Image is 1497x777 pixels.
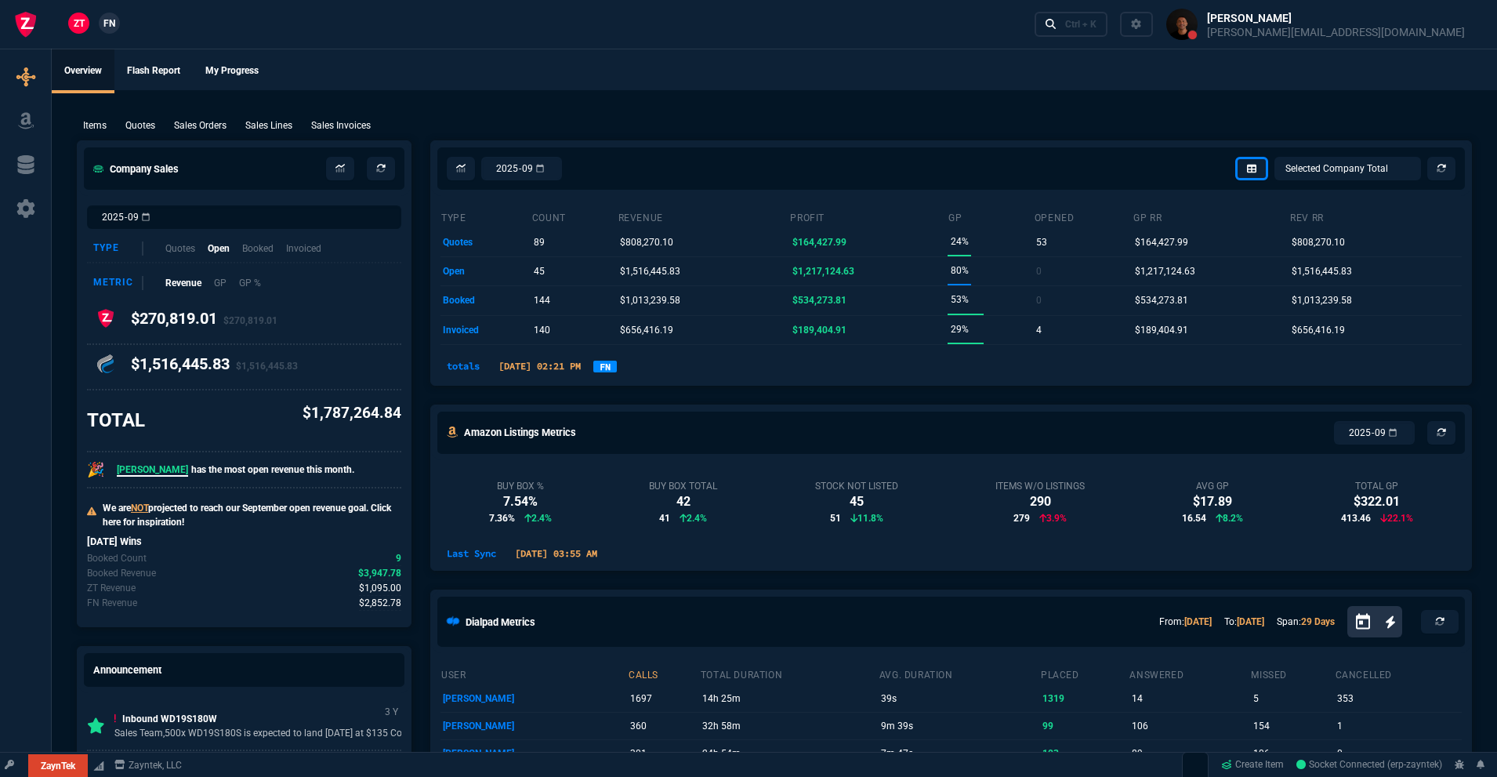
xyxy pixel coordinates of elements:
td: quotes [440,227,531,256]
div: $17.89 [1182,492,1243,511]
p: Inbound WD19S180W [114,712,430,726]
h6: [DATE] Wins [87,536,401,548]
p: Today's Booked revenue [87,566,156,580]
p: 53% [951,289,969,310]
p: 2.4% [524,511,552,525]
span: Today's zaynTek revenue [359,581,401,596]
p: Span: [1277,615,1335,629]
div: Buy Box Total [649,480,717,492]
p: spec.value [345,596,402,611]
a: Flash Report [114,49,193,93]
p: 301 [630,743,697,764]
span: 41 [659,511,670,525]
p: 89 [534,231,545,253]
p: 1697 [630,688,697,710]
p: We are projected to reach our September open revenue goal. Click here for inspiration! [103,501,401,529]
p: 3.9% [1039,511,1067,525]
h3: TOTAL [87,408,145,432]
p: $189,404.91 [1135,319,1188,341]
p: 89 [1132,743,1249,764]
p: 24h 54m [702,743,876,764]
p: spec.value [345,581,402,596]
h5: Company Sales [93,162,179,176]
p: 99 [1042,715,1126,737]
a: Overview [52,49,114,93]
p: 45 [534,260,545,282]
div: Items w/o Listings [995,480,1085,492]
h5: Announcement [93,663,161,677]
p: has the most open revenue this month. [117,463,354,477]
p: [PERSON_NAME] [443,688,625,710]
span: 51 [830,511,841,525]
p: 🎉 [87,459,104,481]
th: opened [1034,205,1133,227]
h5: Dialpad Metrics [466,615,535,630]
span: Today's Booked count [396,551,401,566]
p: $1,516,445.83 [1292,260,1352,282]
p: $1,013,239.58 [620,289,680,311]
p: $534,273.81 [792,289,846,311]
span: NOT [131,503,148,514]
p: 32h 58m [702,715,876,737]
p: [PERSON_NAME] [443,715,625,737]
p: 0 [1036,260,1042,282]
div: 45 [815,492,898,511]
a: FN [593,361,617,372]
h4: $270,819.01 [131,309,277,334]
th: GP RR [1133,205,1289,227]
p: $1,516,445.83 [620,260,680,282]
p: totals [440,359,486,373]
th: revenue [618,205,790,227]
p: GP % [239,276,261,290]
a: aB34RY17wb4SbzEwAACj [1296,758,1442,772]
p: Last Sync [440,546,502,561]
p: Booked [242,241,274,256]
a: 29 Days [1301,616,1335,627]
div: Type [93,241,143,256]
span: Socket Connected (erp-zayntek) [1296,760,1442,771]
p: 1319 [1042,688,1126,710]
div: 290 [995,492,1085,511]
th: avg. duration [879,663,1040,684]
p: 5 [1253,688,1332,710]
p: $808,270.10 [620,231,673,253]
p: 106 [1132,715,1249,737]
p: $1,787,264.84 [303,402,401,425]
p: Invoiced [286,241,321,256]
p: 53 [1036,231,1047,253]
a: msbcCompanyName [110,758,187,772]
p: Today's Fornida revenue [87,596,137,610]
span: FN [103,16,115,31]
p: Today's zaynTek revenue [87,581,136,595]
p: Sales Orders [174,118,227,133]
p: 0 [1036,289,1042,311]
p: From: [1159,615,1212,629]
p: $656,416.19 [620,319,673,341]
a: [DATE] [1237,616,1264,627]
p: $164,427.99 [792,231,846,253]
p: [PERSON_NAME] [443,743,625,764]
th: cancelled [1335,663,1462,684]
p: 9m 39s [881,715,1038,737]
p: Items [83,118,107,133]
div: 42 [649,492,717,511]
a: Create Item [1215,753,1290,777]
th: count [531,205,618,227]
p: 80% [951,260,969,281]
span: 7.36% [489,511,515,525]
p: 39s [881,688,1038,710]
p: $534,273.81 [1135,289,1188,311]
p: $808,270.10 [1292,231,1345,253]
p: 24% [951,231,969,252]
p: $164,427.99 [1135,231,1188,253]
th: user [440,663,628,684]
span: [PERSON_NAME] [117,464,188,477]
p: [DATE] 02:21 PM [492,359,587,373]
h4: $1,516,445.83 [131,354,298,379]
p: 2.4% [680,511,707,525]
p: To: [1224,615,1264,629]
p: 0 [1337,743,1459,764]
p: 14 [1132,688,1249,710]
div: 7.54% [489,492,552,511]
p: GP [214,276,227,290]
